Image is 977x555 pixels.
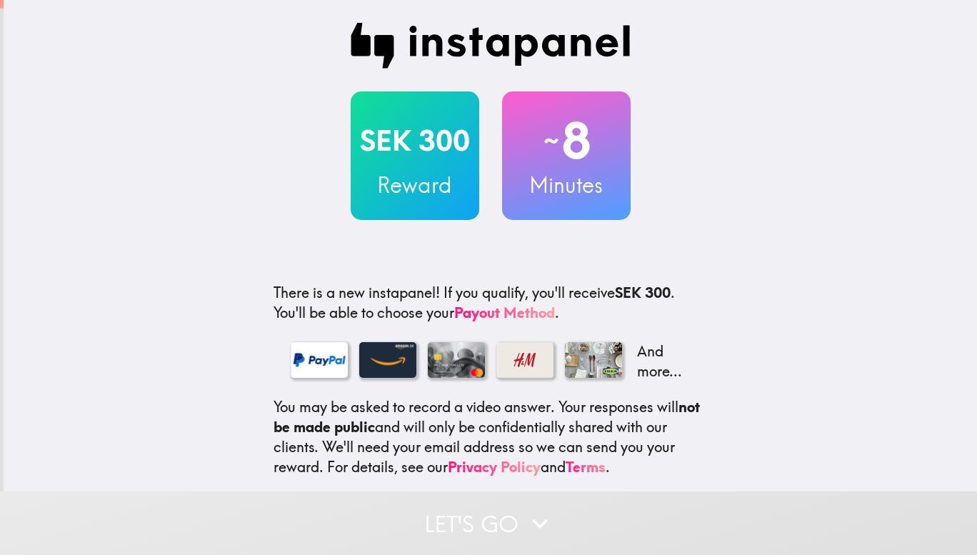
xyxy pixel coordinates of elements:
[454,304,555,321] a: Payout Method
[615,284,671,301] b: SEK 300
[541,119,561,162] span: ~
[274,283,708,323] p: If you qualify, you'll receive . You'll be able to choose your .
[274,489,708,529] p: This invite is exclusively for you, please do not share it. Complete it soon because spots are li...
[566,458,606,476] a: Terms
[448,458,541,476] a: Privacy Policy
[351,170,479,200] h3: Reward
[502,111,631,170] h2: 8
[351,111,479,170] h2: SEK 300
[274,398,700,436] b: not be made public
[502,170,631,200] h3: Minutes
[274,284,440,301] span: There is a new instapanel!
[274,397,708,477] p: You may be asked to record a video answer. Your responses will and will only be confidentially sh...
[633,341,691,381] p: And more...
[351,23,631,69] img: Instapanel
